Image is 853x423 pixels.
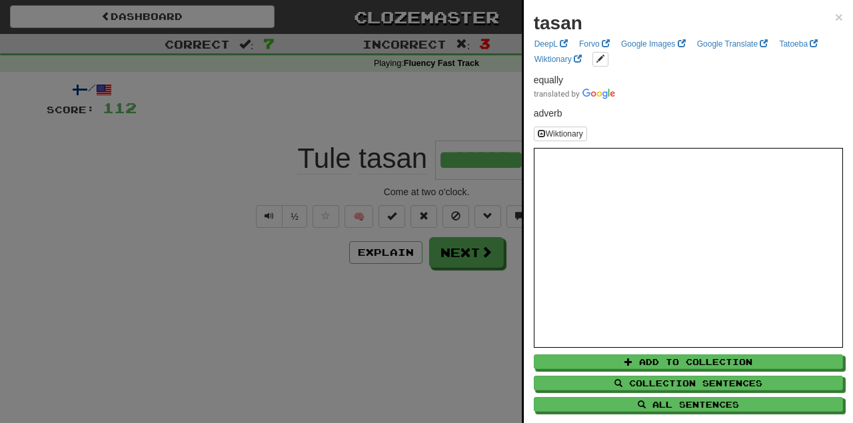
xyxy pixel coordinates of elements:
a: Wiktionary [530,52,586,67]
a: Forvo [575,37,614,51]
button: edit links [592,52,608,67]
button: All Sentences [534,397,843,412]
img: Color short [534,89,615,99]
span: × [835,9,843,25]
a: Tatoeba [775,37,822,51]
a: DeepL [530,37,572,51]
strong: tasan [534,13,582,33]
span: equally [534,75,563,85]
p: adverb [534,107,843,120]
button: Add to Collection [534,354,843,369]
button: Close [835,10,843,24]
button: Collection Sentences [534,376,843,390]
a: Google Translate [693,37,772,51]
button: Wiktionary [534,127,587,141]
a: Google Images [617,37,690,51]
